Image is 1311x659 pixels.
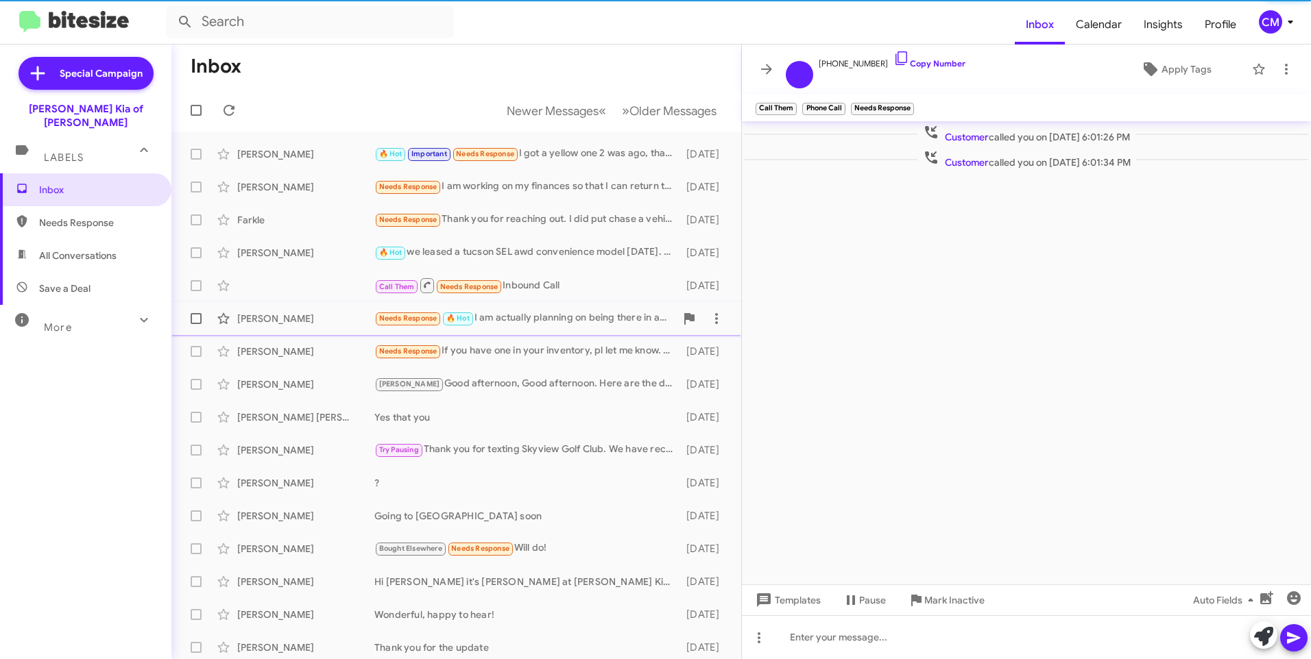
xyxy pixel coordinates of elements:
div: [DATE] [680,476,730,490]
span: Needs Response [379,215,437,224]
span: Important [411,149,447,158]
div: [DATE] [680,147,730,161]
span: Needs Response [440,282,498,291]
button: Apply Tags [1106,57,1245,82]
div: [PERSON_NAME] [237,509,374,523]
span: More [44,321,72,334]
small: Needs Response [851,103,914,115]
nav: Page navigation example [499,97,725,125]
input: Search [166,5,454,38]
span: Older Messages [629,103,717,119]
span: Inbox [39,183,156,197]
span: called you on [DATE] 6:01:26 PM [917,124,1135,144]
a: Calendar [1065,5,1133,45]
div: [DATE] [680,542,730,556]
span: Needs Response [379,347,437,356]
div: [PERSON_NAME] [PERSON_NAME] [237,410,374,424]
small: Phone Call [802,103,845,115]
span: Bought Elsewhere [379,544,442,553]
span: 🔥 Hot [379,149,402,158]
div: ? [374,476,680,490]
span: Save a Deal [39,282,91,295]
span: Templates [753,588,821,612]
div: CM [1259,10,1282,34]
div: Thank you for texting Skyview Golf Club. We have received your message and will get back to you a... [374,442,680,458]
button: Next [614,97,725,125]
div: [DATE] [680,509,730,523]
div: [DATE] [680,345,730,358]
span: 🔥 Hot [446,314,470,323]
span: [PHONE_NUMBER] [819,50,965,71]
div: [PERSON_NAME] [237,377,374,391]
a: Insights [1133,5,1194,45]
button: Mark Inactive [897,588,996,612]
div: If you have one in your inventory, pl let me know. Thanks [374,343,680,359]
button: Pause [832,588,897,612]
div: Good afternoon, Good afternoon. Here are the details . I presently lease a 2022 ford explorer ST.... [374,376,680,392]
span: Needs Response [456,149,514,158]
div: [PERSON_NAME] [237,575,374,588]
span: Call Them [379,282,415,291]
div: [PERSON_NAME] [237,345,374,358]
span: All Conversations [39,249,117,262]
a: Inbox [1015,5,1065,45]
span: « [599,102,606,119]
div: [DATE] [680,279,730,293]
div: we leased a tucson SEL awd convenience model [DATE]. thx for reaching out though [374,245,680,260]
span: Try Pausing [379,445,419,454]
span: Needs Response [379,314,437,323]
div: I am working on my finances so that I can return there as soon as possible so that [PERSON_NAME] ... [374,179,680,195]
span: Newer Messages [507,103,599,119]
div: [PERSON_NAME] [237,312,374,325]
div: [PERSON_NAME] [237,476,374,490]
span: Customer [945,156,989,169]
span: Pause [859,588,886,612]
div: Going to [GEOGRAPHIC_DATA] soon [374,509,680,523]
a: Copy Number [893,58,965,69]
div: [DATE] [680,246,730,260]
div: I am actually planning on being there in about an hour [374,310,675,326]
div: [DATE] [680,213,730,227]
button: Previous [498,97,614,125]
span: Needs Response [451,544,509,553]
div: [PERSON_NAME] [237,443,374,457]
span: » [622,102,629,119]
div: [DATE] [680,410,730,424]
span: Special Campaign [60,66,143,80]
a: Special Campaign [19,57,154,90]
div: Thank you for the update [374,641,680,654]
span: Auto Fields [1193,588,1259,612]
div: Hi [PERSON_NAME] it's [PERSON_NAME] at [PERSON_NAME] Kia of [PERSON_NAME]. I thought you might be... [374,575,680,588]
small: Call Them [756,103,797,115]
a: Profile [1194,5,1247,45]
button: Templates [742,588,832,612]
div: Farkle [237,213,374,227]
span: Customer [945,131,989,143]
button: CM [1247,10,1296,34]
span: Mark Inactive [924,588,985,612]
span: Labels [44,151,84,164]
div: [DATE] [680,575,730,588]
div: [PERSON_NAME] [237,641,374,654]
div: [DATE] [680,641,730,654]
div: [PERSON_NAME] [237,608,374,621]
div: Thank you for reaching out. I did put chase a vehicle and am scheduled to pick it up [DATE], but ... [374,212,680,227]
span: Apply Tags [1162,57,1212,82]
button: Auto Fields [1182,588,1270,612]
span: Needs Response [379,182,437,191]
div: Will do! [374,540,680,556]
div: I got a yellow one 2 was ago, thank you [374,146,680,162]
span: called you on [DATE] 6:01:34 PM [917,149,1136,169]
div: Yes that you [374,410,680,424]
div: [DATE] [680,608,730,621]
div: [PERSON_NAME] [237,147,374,161]
span: Needs Response [39,216,156,229]
div: Inbound Call [374,277,680,294]
div: [DATE] [680,377,730,391]
div: [DATE] [680,443,730,457]
div: [PERSON_NAME] [237,542,374,556]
